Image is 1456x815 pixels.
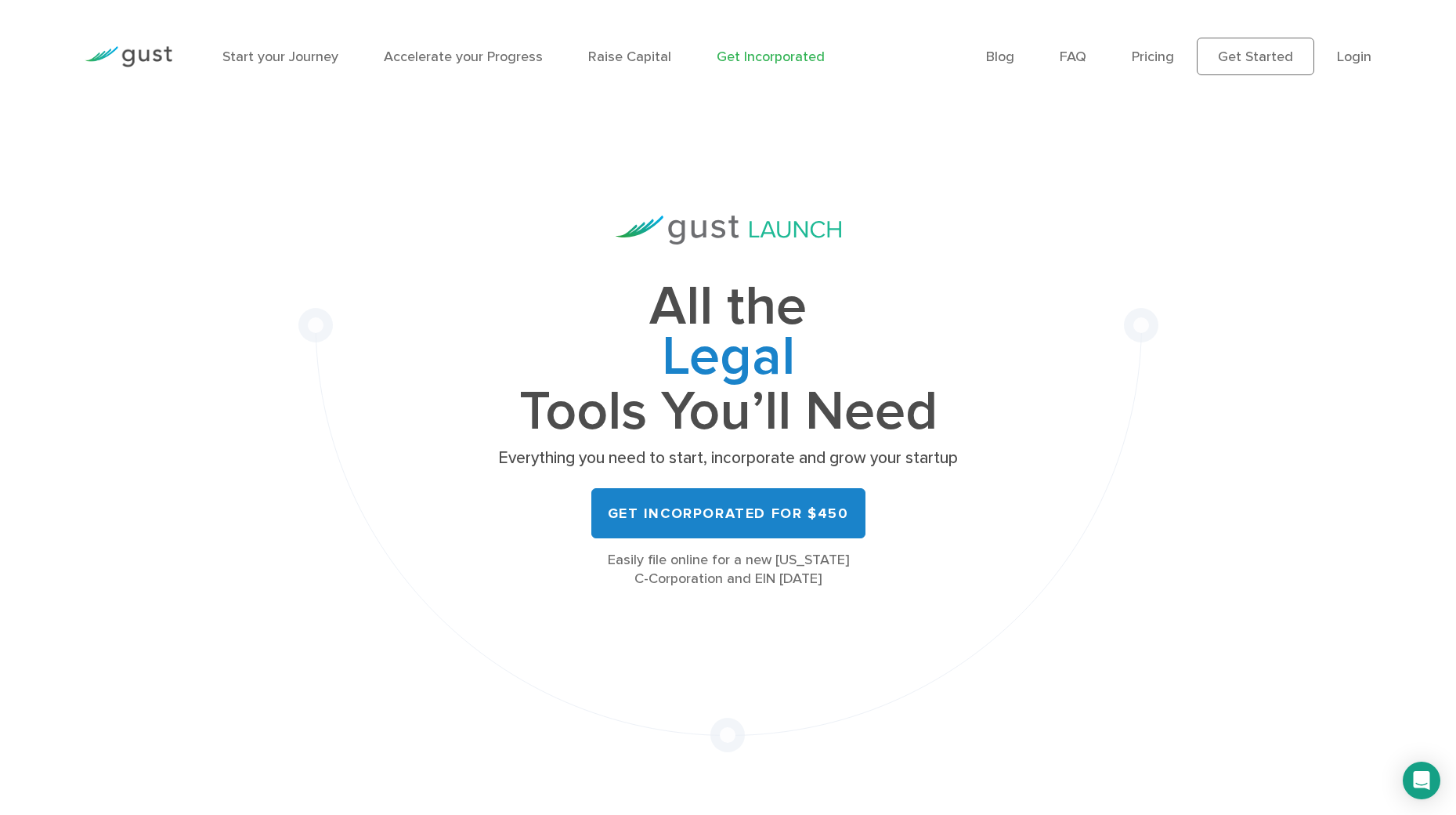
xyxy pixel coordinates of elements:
[1060,49,1086,65] a: FAQ
[1337,49,1371,65] a: Login
[591,488,865,538] a: Get Incorporated for $450
[588,49,671,65] a: Raise Capital
[616,216,841,244] img: Gust Launch Logo
[493,551,963,589] div: Easily file online for a new [US_STATE] C-Corporation and EIN [DATE]
[717,49,825,65] a: Get Incorporated
[222,49,338,65] a: Start your Journey
[1403,762,1440,799] div: Open Intercom Messenger
[493,282,963,436] h1: All the Tools You’ll Need
[1197,38,1314,75] a: Get Started
[1132,49,1174,65] a: Pricing
[384,49,543,65] a: Accelerate your Progress
[493,447,963,469] p: Everything you need to start, incorporate and grow your startup
[986,49,1014,65] a: Blog
[85,46,172,67] img: Gust Logo
[493,332,963,387] span: Legal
